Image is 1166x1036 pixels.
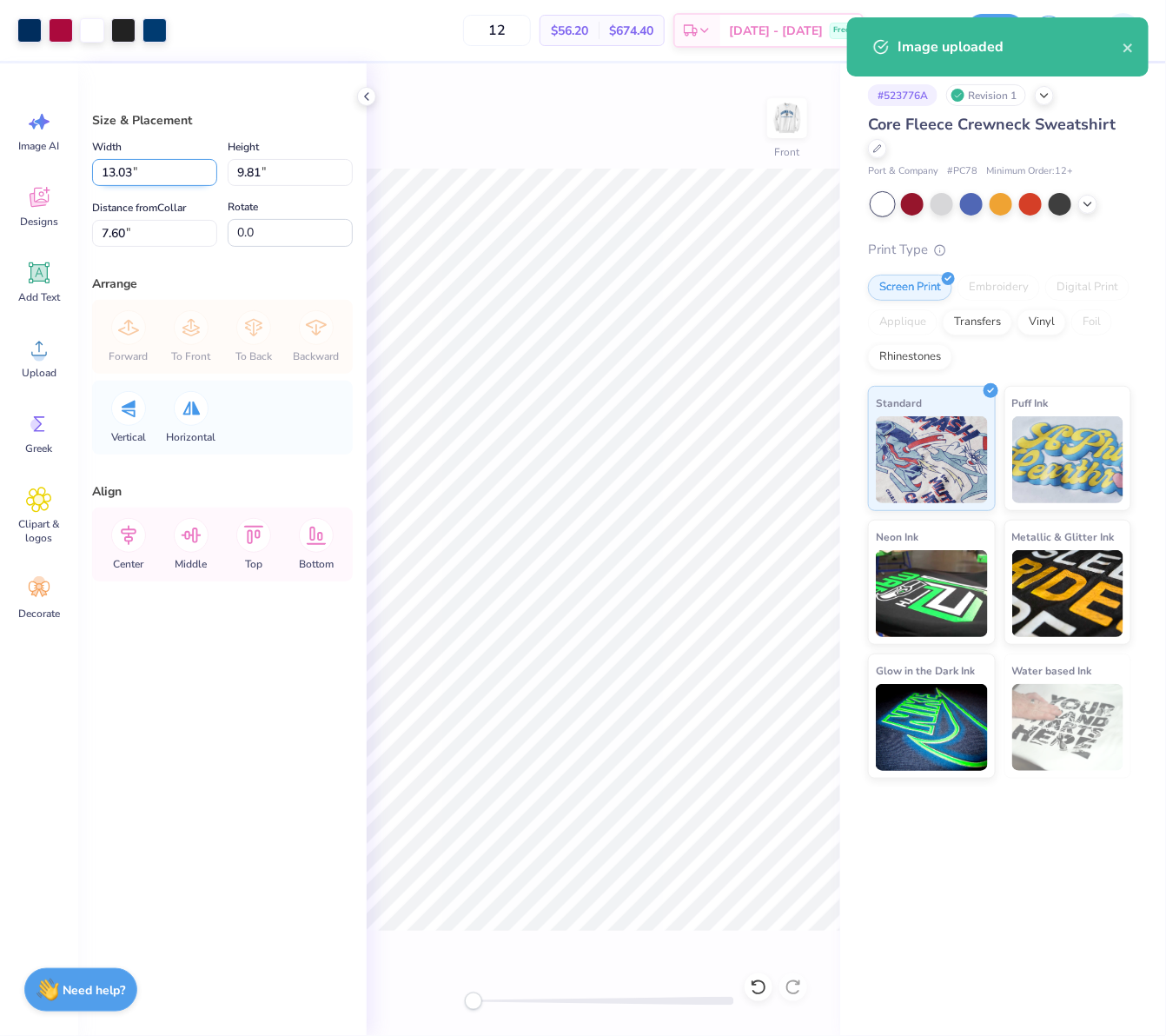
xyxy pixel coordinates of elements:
div: Image uploaded [898,37,1123,57]
div: Size & Placement [92,111,353,129]
span: # PC78 [947,164,977,179]
span: $674.40 [609,22,653,40]
span: Neon Ink [876,528,918,546]
div: Screen Print [868,275,952,301]
span: $56.20 [551,22,588,40]
div: Print Type [868,240,1131,260]
div: Embroidery [957,275,1040,301]
span: Center [114,557,144,571]
span: [DATE] - [DATE] [729,22,823,40]
div: Revision 1 [946,84,1026,106]
span: Top [245,557,262,571]
span: Port & Company [868,164,938,179]
span: Clipart & logos [10,517,68,545]
span: Core Fleece Crewneck Sweatshirt [868,114,1116,135]
span: Decorate [18,607,60,621]
img: Front [770,101,805,136]
img: Neon Ink [876,550,988,637]
span: Glow in the Dark Ink [876,661,975,680]
img: Metallic & Glitter Ink [1012,550,1124,637]
span: Vertical [111,430,146,444]
div: Vinyl [1017,309,1066,335]
span: Designs [20,215,58,229]
strong: Need help? [63,982,126,999]
span: Metallic & Glitter Ink [1012,528,1115,546]
label: Rotate [228,196,258,217]
img: Kent Everic Delos Santos [1106,13,1141,48]
input: – – [463,15,531,46]
div: Transfers [943,309,1012,335]
div: Align [92,482,353,501]
span: Puff Ink [1012,394,1049,412]
div: Applique [868,309,937,335]
div: Arrange [92,275,353,293]
div: Front [775,144,800,160]
span: Add Text [18,290,60,304]
span: Bottom [299,557,334,571]
input: Untitled Design [872,13,957,48]
span: Free [833,24,850,37]
span: Water based Ink [1012,661,1092,680]
div: Digital Print [1045,275,1130,301]
span: Image AI [19,139,60,153]
img: Glow in the Dark Ink [876,684,988,771]
div: Foil [1071,309,1112,335]
span: Upload [22,366,56,380]
img: Standard [876,416,988,503]
span: Greek [26,442,53,455]
img: Water based Ink [1012,684,1124,771]
span: Standard [876,394,922,412]
img: Puff Ink [1012,416,1124,503]
label: Distance from Collar [92,197,186,218]
label: Height [228,136,259,157]
button: close [1123,37,1135,57]
div: Rhinestones [868,344,952,370]
a: KE [1077,13,1149,48]
div: # 523776A [868,84,937,106]
span: Minimum Order: 12 + [986,164,1073,179]
span: Middle [176,557,208,571]
div: Accessibility label [465,993,482,1010]
span: Horizontal [167,430,216,444]
label: Width [92,136,122,157]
